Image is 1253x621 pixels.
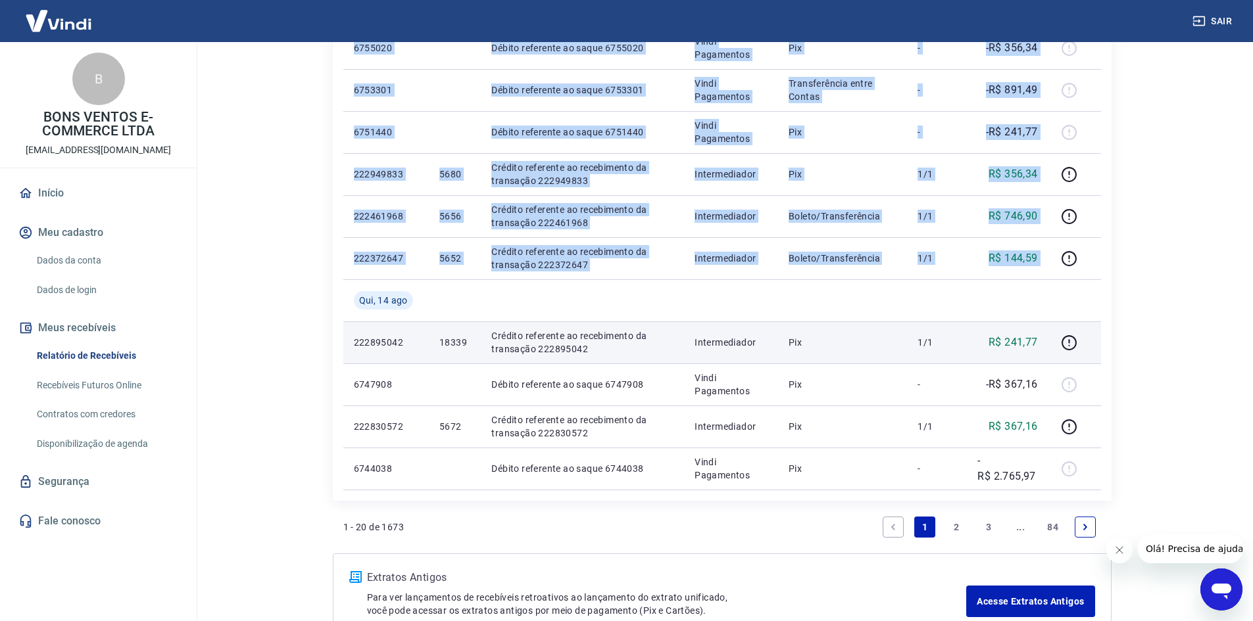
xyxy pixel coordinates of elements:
[491,41,674,55] p: Débito referente ao saque 6755020
[918,41,956,55] p: -
[343,520,405,534] p: 1 - 20 de 1673
[354,252,418,265] p: 222372647
[986,377,1038,392] p: -R$ 367,16
[16,313,181,342] button: Meus recebíveis
[16,179,181,208] a: Início
[491,378,674,391] p: Débito referente ao saque 6747908
[491,126,674,139] p: Débito referente ao saque 6751440
[367,591,967,617] p: Para ver lançamentos de recebíveis retroativos ao lançamento do extrato unificado, você pode aces...
[491,161,674,187] p: Crédito referente ao recebimento da transação 222949833
[354,378,418,391] p: 6747908
[986,82,1038,98] p: -R$ 891,49
[1042,517,1064,538] a: Page 84
[914,517,935,538] a: Page 1 is your current page
[491,83,674,97] p: Débito referente ao saque 6753301
[1010,517,1031,538] a: Jump forward
[32,430,181,457] a: Disponibilização de agenda
[439,336,470,349] p: 18339
[1075,517,1096,538] a: Next page
[918,336,956,349] p: 1/1
[989,419,1038,434] p: R$ 367,16
[789,462,897,475] p: Pix
[349,571,362,583] img: ícone
[367,570,967,586] p: Extratos Antigos
[977,453,1037,484] p: -R$ 2.765,97
[354,420,418,433] p: 222830572
[72,53,125,105] div: B
[11,110,186,138] p: BONS VENTOS E-COMMERCE LTDA
[491,462,674,475] p: Débito referente ao saque 6744038
[359,294,408,307] span: Qui, 14 ago
[978,517,999,538] a: Page 3
[695,252,768,265] p: Intermediador
[32,401,181,428] a: Contratos com credores
[32,342,181,369] a: Relatório de Recebíveis
[989,166,1038,182] p: R$ 356,34
[1106,537,1133,563] iframe: Fechar mensagem
[918,252,956,265] p: 1/1
[354,168,418,181] p: 222949833
[789,77,897,103] p: Transferência entre Contas
[354,83,418,97] p: 6753301
[695,168,768,181] p: Intermediador
[789,420,897,433] p: Pix
[695,77,768,103] p: Vindi Pagamentos
[918,462,956,475] p: -
[439,168,470,181] p: 5680
[491,203,674,229] p: Crédito referente ao recebimento da transação 222461968
[695,119,768,145] p: Vindi Pagamentos
[695,35,768,61] p: Vindi Pagamentos
[946,517,968,538] a: Page 2
[491,329,674,356] p: Crédito referente ao recebimento da transação 222895042
[789,168,897,181] p: Pix
[918,420,956,433] p: 1/1
[918,83,956,97] p: -
[695,455,768,482] p: Vindi Pagamentos
[32,372,181,399] a: Recebíveis Futuros Online
[354,126,418,139] p: 6751440
[789,336,897,349] p: Pix
[16,1,101,41] img: Vindi
[789,126,897,139] p: Pix
[491,245,674,271] p: Crédito referente ao recebimento da transação 222372647
[1190,9,1237,34] button: Sair
[354,462,418,475] p: 6744038
[918,126,956,139] p: -
[354,210,418,223] p: 222461968
[918,210,956,223] p: 1/1
[16,218,181,247] button: Meu cadastro
[26,143,171,157] p: [EMAIL_ADDRESS][DOMAIN_NAME]
[789,378,897,391] p: Pix
[966,586,1094,617] a: Acesse Extratos Antigos
[918,168,956,181] p: 1/1
[439,420,470,433] p: 5672
[918,378,956,391] p: -
[695,371,768,398] p: Vindi Pagamentos
[695,420,768,433] p: Intermediador
[32,247,181,274] a: Dados da conta
[695,210,768,223] p: Intermediador
[16,507,181,536] a: Fale conosco
[989,208,1038,224] p: R$ 746,90
[32,277,181,304] a: Dados de login
[989,250,1038,266] p: R$ 144,59
[986,40,1038,56] p: -R$ 356,34
[354,336,418,349] p: 222895042
[986,124,1038,140] p: -R$ 241,77
[789,252,897,265] p: Boleto/Transferência
[1138,534,1242,563] iframe: Mensagem da empresa
[695,336,768,349] p: Intermediador
[989,334,1038,350] p: R$ 241,77
[16,467,181,496] a: Segurança
[354,41,418,55] p: 6755020
[491,413,674,440] p: Crédito referente ao recebimento da transação 222830572
[439,252,470,265] p: 5652
[1200,568,1242,610] iframe: Botão para abrir a janela de mensagens
[877,511,1101,543] ul: Pagination
[8,9,111,20] span: Olá! Precisa de ajuda?
[789,41,897,55] p: Pix
[789,210,897,223] p: Boleto/Transferência
[883,517,904,538] a: Previous page
[439,210,470,223] p: 5656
